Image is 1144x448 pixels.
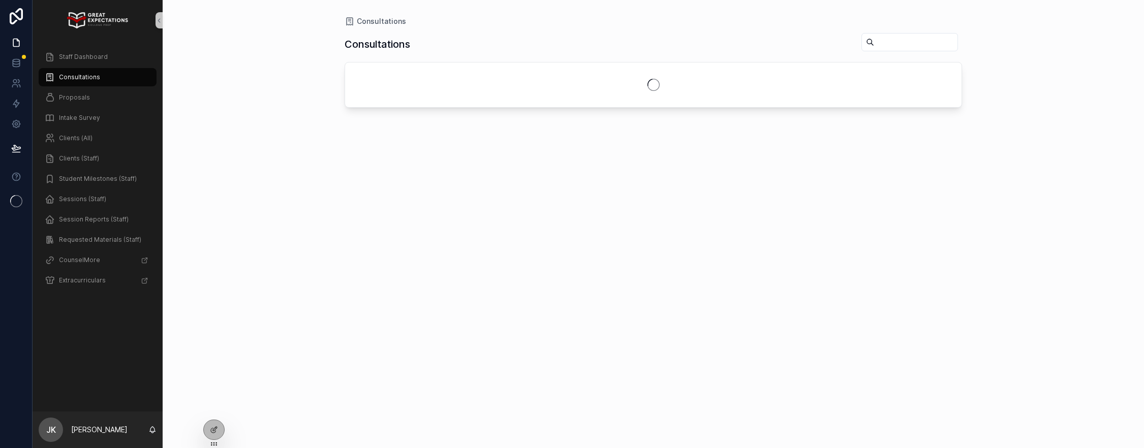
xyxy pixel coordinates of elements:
a: Sessions (Staff) [39,190,157,208]
div: scrollable content [33,41,163,303]
a: Consultations [39,68,157,86]
span: Staff Dashboard [59,53,108,61]
a: Intake Survey [39,109,157,127]
span: JK [46,424,56,436]
p: [PERSON_NAME] [71,425,128,435]
a: Proposals [39,88,157,107]
span: Consultations [357,16,406,26]
img: App logo [67,12,128,28]
span: Proposals [59,93,90,102]
a: Staff Dashboard [39,48,157,66]
span: Clients (All) [59,134,92,142]
span: Session Reports (Staff) [59,215,129,223]
a: Session Reports (Staff) [39,210,157,229]
span: Sessions (Staff) [59,195,106,203]
a: Extracurriculars [39,271,157,290]
span: Extracurriculars [59,276,106,284]
span: CounselMore [59,256,100,264]
span: Intake Survey [59,114,100,122]
a: Clients (Staff) [39,149,157,168]
h1: Consultations [345,37,410,51]
a: Student Milestones (Staff) [39,170,157,188]
span: Student Milestones (Staff) [59,175,137,183]
a: Requested Materials (Staff) [39,231,157,249]
a: Consultations [345,16,406,26]
span: Consultations [59,73,100,81]
span: Clients (Staff) [59,154,99,163]
a: Clients (All) [39,129,157,147]
a: CounselMore [39,251,157,269]
span: Requested Materials (Staff) [59,236,141,244]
